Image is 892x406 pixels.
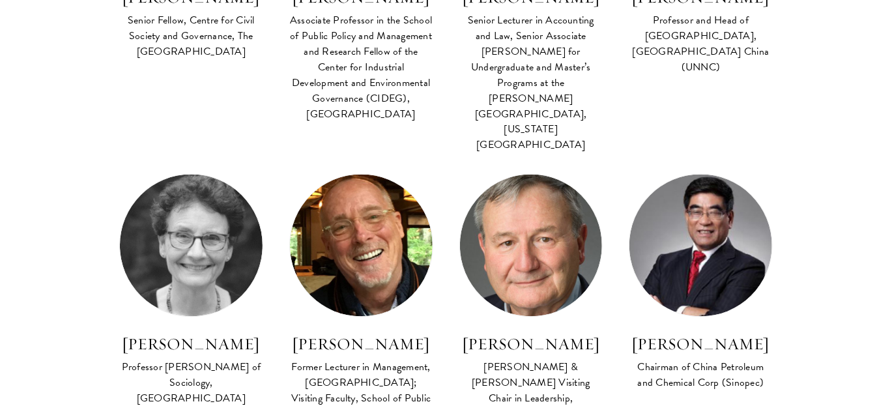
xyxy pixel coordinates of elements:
h3: [PERSON_NAME] [629,334,773,356]
a: [PERSON_NAME] Chairman of China Petroleum and Chemical Corp (Sinopec) [629,174,773,392]
div: Chairman of China Petroleum and Chemical Corp (Sinopec) [629,360,773,391]
div: Senior Fellow, Centre for Civil Society and Governance, The [GEOGRAPHIC_DATA] [119,12,263,59]
h3: [PERSON_NAME] [119,334,263,356]
h3: [PERSON_NAME] [459,334,603,356]
div: Professor and Head of [GEOGRAPHIC_DATA], [GEOGRAPHIC_DATA] China (UNNC) [629,12,773,75]
div: Associate Professor in the School of Public Policy and Management and Research Fellow of the Cent... [289,12,433,122]
div: Senior Lecturer in Accounting and Law, Senior Associate [PERSON_NAME] for Undergraduate and Maste... [459,12,603,153]
h3: [PERSON_NAME] [289,334,433,356]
